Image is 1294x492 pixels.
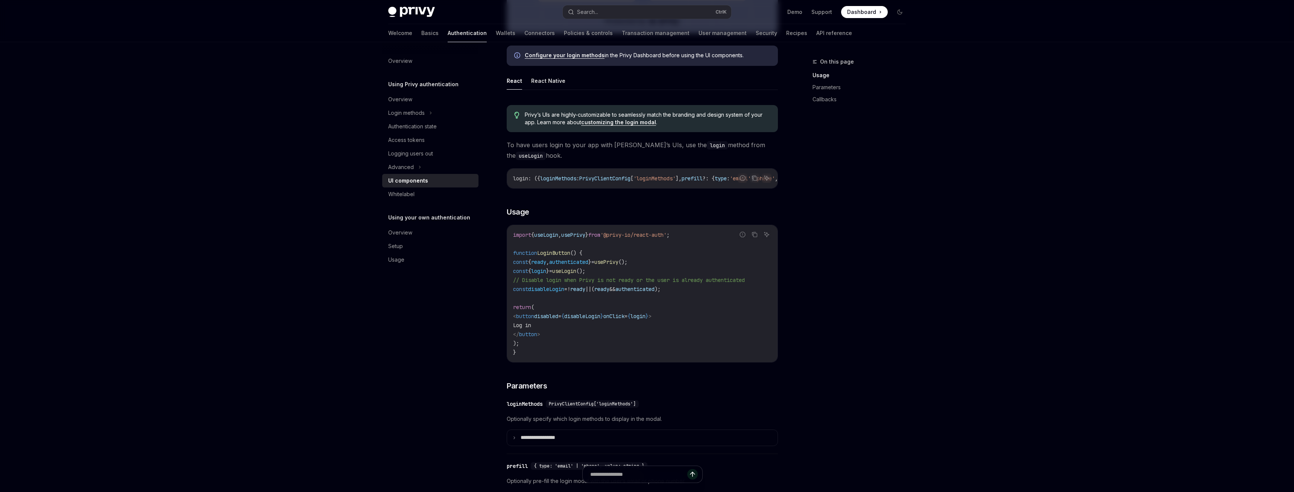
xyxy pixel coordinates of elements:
span: login [630,313,645,320]
span: } [600,313,603,320]
a: Connectors [524,24,555,42]
span: ( [591,286,594,292]
a: Transaction management [622,24,690,42]
a: Setup [382,239,478,253]
span: ); [655,286,661,292]
span: const [513,286,528,292]
span: Dashboard [847,8,876,16]
div: Usage [388,255,404,264]
a: customizing the login modal [581,119,656,126]
span: { [528,259,531,265]
span: usePrivy [561,232,585,238]
a: Overview [382,54,478,68]
span: } [513,349,516,356]
button: Report incorrect code [738,230,747,239]
svg: Info [514,52,522,60]
span: useLogin [552,268,576,274]
span: in the Privy Dashboard before using the UI components. [525,52,770,59]
span: : [576,175,579,182]
a: UI components [382,174,478,187]
span: > [537,331,540,338]
div: Authentication state [388,122,437,131]
span: Ctrl K [715,9,727,15]
span: Privy’s UIs are highly-customizable to seamlessly match the branding and design system of your ap... [525,111,770,126]
input: Ask a question... [590,466,687,483]
span: ?: { [703,175,715,182]
span: prefill [682,175,703,182]
span: > [649,313,652,320]
div: prefill [507,462,528,470]
a: Security [756,24,777,42]
a: Overview [382,93,478,106]
span: = [564,286,567,292]
div: Overview [388,56,412,65]
a: User management [699,24,747,42]
span: = [591,259,594,265]
span: ready [570,286,585,292]
span: : [727,175,730,182]
span: Parameters [507,381,547,391]
a: Dashboard [841,6,888,18]
span: function [513,250,537,256]
span: const [513,259,528,265]
code: useLogin [516,152,546,160]
span: LoginButton [537,250,570,256]
div: loginMethods [507,400,543,408]
a: Recipes [786,24,807,42]
span: { [528,268,531,274]
span: ( [531,304,534,311]
div: Overview [388,228,412,237]
span: return [513,304,531,311]
button: Send message [687,469,698,480]
span: disableLogin [528,286,564,292]
span: On this page [820,57,854,66]
span: ! [567,286,570,292]
span: 'loginMethods' [633,175,676,182]
button: Ask AI [762,173,772,183]
span: type [715,175,727,182]
span: || [585,286,591,292]
button: Search...CtrlK [563,5,731,19]
span: ; [667,232,670,238]
span: '@privy-io/react-auth' [600,232,667,238]
span: ); [513,340,519,347]
span: } [585,232,588,238]
span: , [558,232,561,238]
span: authenticated [549,259,588,265]
span: const [513,268,528,274]
a: Logging users out [382,147,478,160]
span: authenticated [615,286,655,292]
svg: Tip [514,112,519,119]
a: Wallets [496,24,515,42]
span: = [558,313,561,320]
span: usePrivy [594,259,618,265]
a: Welcome [388,24,412,42]
span: , [775,175,778,182]
span: from [588,232,600,238]
span: To have users login to your app with [PERSON_NAME]’s UIs, use the method from the hook. [507,140,778,161]
img: dark logo [388,7,435,17]
span: { [531,232,534,238]
button: React Native [531,72,565,90]
h5: Using Privy authentication [388,80,459,89]
span: } [645,313,649,320]
span: (); [576,268,585,274]
span: PrivyClientConfig [579,175,630,182]
span: { type: 'email' | 'phone', value: string } [534,463,644,469]
button: Ask AI [762,230,772,239]
button: Toggle dark mode [894,6,906,18]
span: disableLogin [564,313,600,320]
span: ready [594,286,609,292]
div: UI components [388,176,428,185]
a: Authentication state [382,120,478,133]
span: } [588,259,591,265]
span: Optionally specify which login methods to display in the modal. [507,414,778,423]
span: () { [570,250,582,256]
a: Policies & controls [564,24,613,42]
span: { [561,313,564,320]
span: , [546,259,549,265]
button: Advanced [382,160,478,174]
span: loginMethods [540,175,576,182]
span: : ({ [528,175,540,182]
code: login [707,141,728,149]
